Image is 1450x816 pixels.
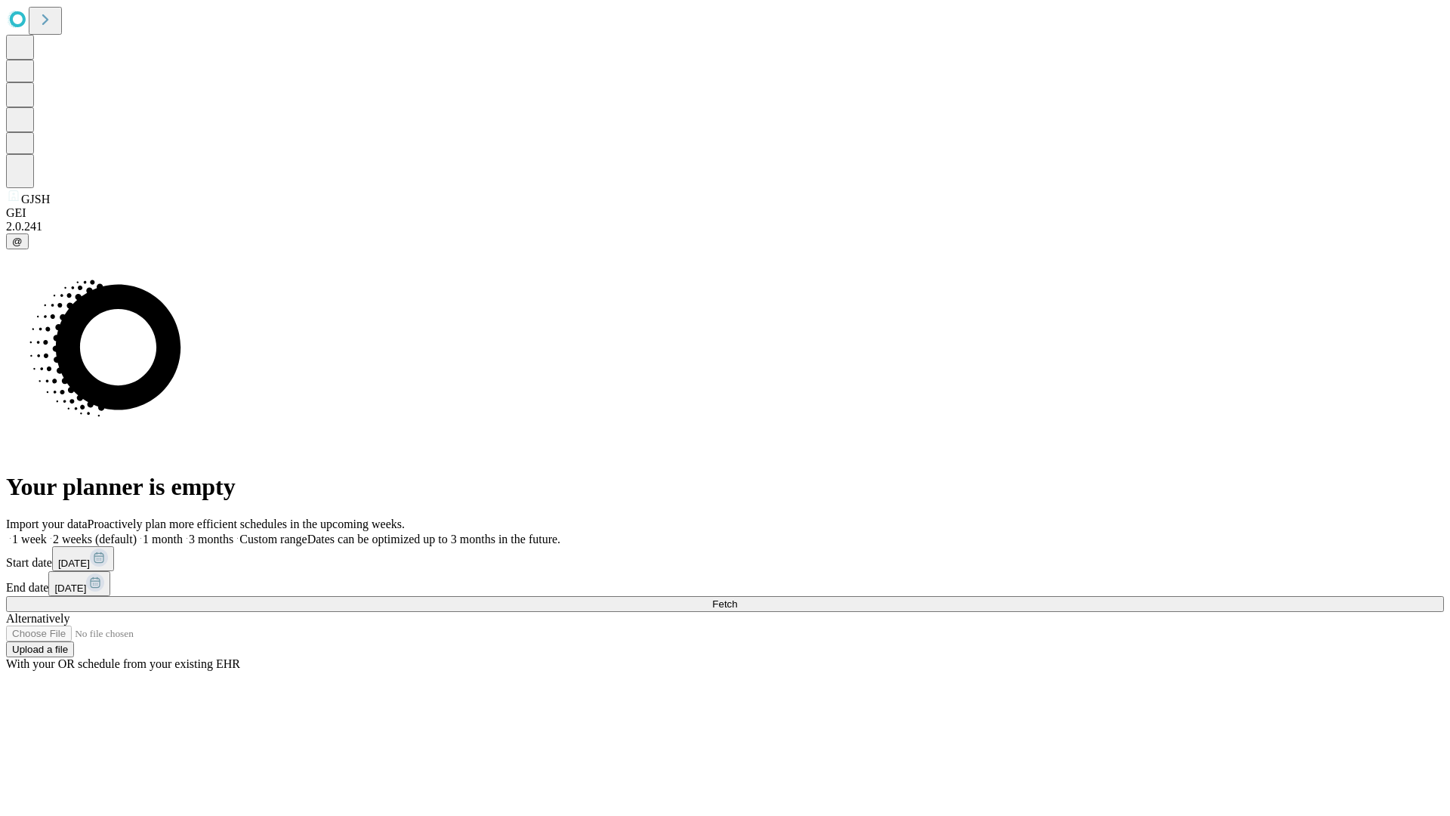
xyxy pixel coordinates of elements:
button: [DATE] [52,546,114,571]
span: Import your data [6,518,88,530]
span: Alternatively [6,612,69,625]
span: GJSH [21,193,50,206]
span: 1 month [143,533,183,546]
div: GEI [6,206,1444,220]
button: Upload a file [6,641,74,657]
span: Custom range [239,533,307,546]
span: Dates can be optimized up to 3 months in the future. [307,533,560,546]
span: 1 week [12,533,47,546]
h1: Your planner is empty [6,473,1444,501]
div: Start date [6,546,1444,571]
span: [DATE] [54,583,86,594]
div: End date [6,571,1444,596]
span: 3 months [189,533,233,546]
div: 2.0.241 [6,220,1444,233]
span: @ [12,236,23,247]
span: [DATE] [58,558,90,569]
button: [DATE] [48,571,110,596]
span: Fetch [712,598,737,610]
button: Fetch [6,596,1444,612]
span: Proactively plan more efficient schedules in the upcoming weeks. [88,518,405,530]
span: 2 weeks (default) [53,533,137,546]
button: @ [6,233,29,249]
span: With your OR schedule from your existing EHR [6,657,240,670]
